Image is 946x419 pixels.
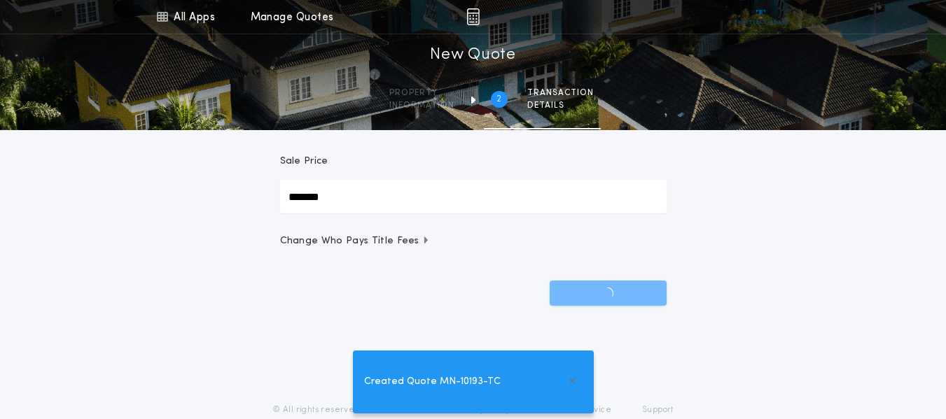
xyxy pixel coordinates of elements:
[527,87,594,99] span: Transaction
[496,94,501,105] h2: 2
[430,44,515,66] h1: New Quote
[527,100,594,111] span: details
[364,374,501,390] span: Created Quote MN-10193-TC
[389,100,454,111] span: information
[735,10,787,24] img: vs-icon
[280,180,667,213] input: Sale Price
[389,87,454,99] span: Property
[466,8,480,25] img: img
[280,234,431,248] span: Change Who Pays Title Fees
[280,234,667,248] button: Change Who Pays Title Fees
[280,155,328,169] p: Sale Price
